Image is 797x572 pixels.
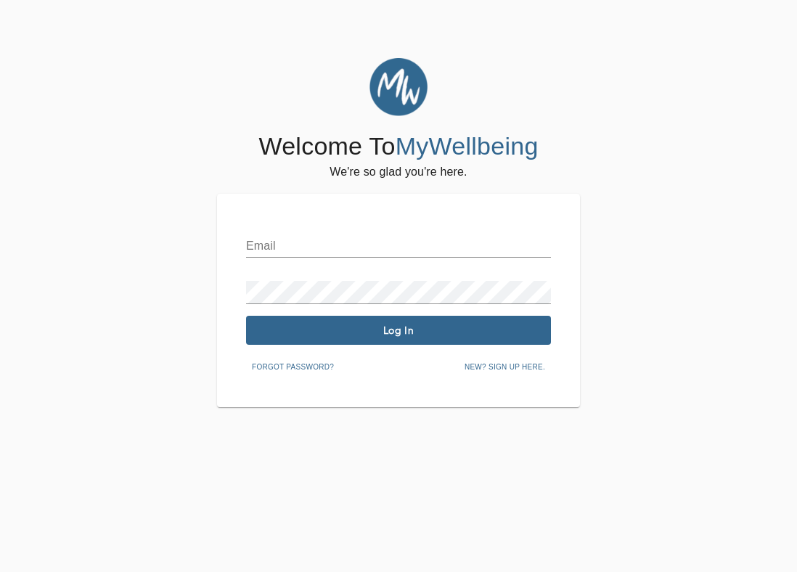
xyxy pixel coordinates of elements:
span: New? Sign up here. [465,361,545,374]
span: Forgot password? [252,361,334,374]
span: Log In [252,324,545,338]
button: Forgot password? [246,356,340,378]
h4: Welcome To [258,131,538,162]
button: Log In [246,316,551,345]
img: MyWellbeing [369,58,428,116]
button: New? Sign up here. [459,356,551,378]
h6: We're so glad you're here. [330,162,467,182]
a: Forgot password? [246,360,340,372]
span: MyWellbeing [396,132,539,160]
